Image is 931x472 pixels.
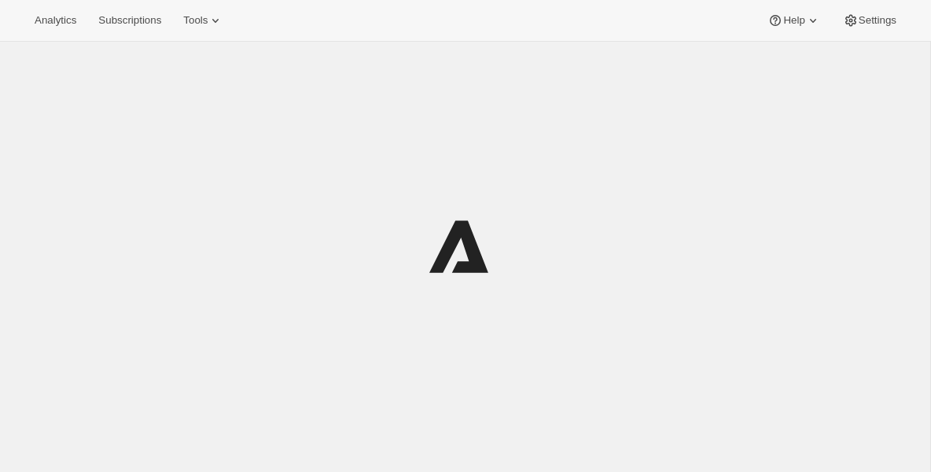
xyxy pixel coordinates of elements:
[833,9,906,31] button: Settings
[98,14,161,27] span: Subscriptions
[174,9,233,31] button: Tools
[758,9,830,31] button: Help
[183,14,208,27] span: Tools
[859,14,896,27] span: Settings
[25,9,86,31] button: Analytics
[89,9,171,31] button: Subscriptions
[35,14,76,27] span: Analytics
[783,14,804,27] span: Help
